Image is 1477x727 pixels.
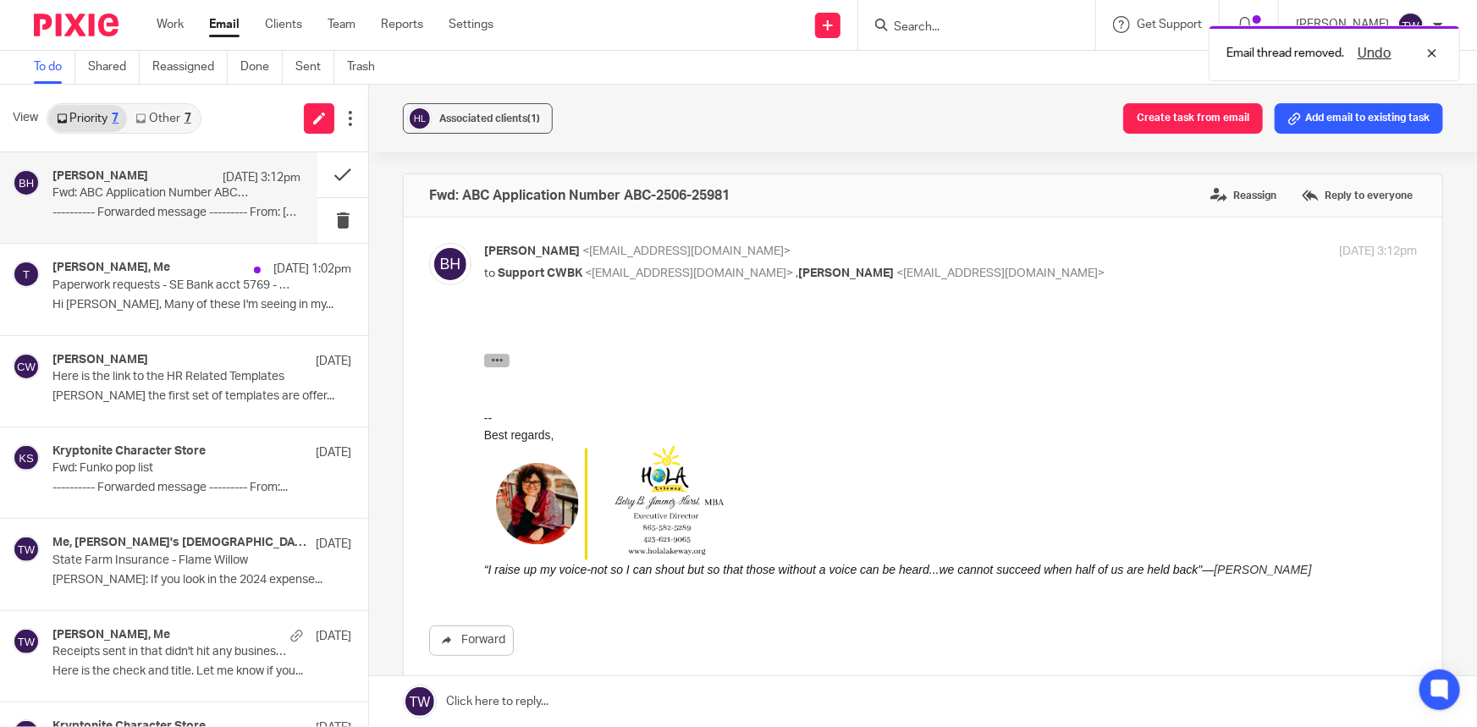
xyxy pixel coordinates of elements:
p: [DATE] [316,536,351,553]
img: svg%3E [13,536,40,563]
h4: [PERSON_NAME] [52,169,148,184]
a: Forward [429,625,514,656]
p: [PERSON_NAME]: If you look in the 2024 expense... [52,573,351,587]
h4: Me, [PERSON_NAME]'s [DEMOGRAPHIC_DATA] [52,536,307,550]
p: Fwd: ABC Application Number ABC-2506-25981 [52,186,251,201]
h4: [PERSON_NAME], Me [52,628,170,642]
button: Create task from email [1123,103,1263,134]
h4: [PERSON_NAME] [52,353,148,367]
p: ---------- Forwarded message --------- From:... [52,481,351,495]
p: Receipts sent in that didn't hit any business accounts [52,645,292,659]
img: svg%3E [1397,12,1425,39]
span: [PERSON_NAME] [484,245,580,257]
p: Hi [PERSON_NAME], Many of these I'm seeing in my... [52,298,351,312]
img: svg%3E [13,628,40,655]
label: Reply to everyone [1298,183,1417,208]
img: svg%3E [13,353,40,380]
a: Reassigned [152,51,228,84]
span: [PERSON_NAME] [798,267,894,279]
span: , [796,267,798,279]
img: svg%3E [13,261,40,288]
a: Priority7 [48,105,127,132]
h4: Fwd: ABC Application Number ABC-2506-25981 [429,187,730,204]
a: Other7 [127,105,199,132]
div: 7 [185,113,191,124]
a: Work [157,16,184,33]
a: Settings [449,16,493,33]
span: <[EMAIL_ADDRESS][DOMAIN_NAME]> [582,245,791,257]
a: To do [34,51,75,84]
span: [PERSON_NAME] [730,244,828,257]
p: [PERSON_NAME] the first set of templates are offer... [52,389,351,404]
span: Associated clients [439,113,540,124]
a: Trash [347,51,388,84]
a: Shared [88,51,140,84]
img: svg%3E [13,444,40,471]
button: Associated clients(1) [403,103,553,134]
p: Here is the check and title. Let me know if you... [52,664,351,679]
a: Clients [265,16,302,33]
span: <[EMAIL_ADDRESS][DOMAIN_NAME]> [896,267,1105,279]
p: [DATE] [316,353,351,370]
div: 7 [112,113,118,124]
p: Email thread removed. [1226,45,1344,62]
img: svg%3E [13,169,40,196]
img: svg%3E [429,243,471,285]
a: Done [240,51,283,84]
a: Email [209,16,240,33]
img: Pixie [34,14,118,36]
span: <[EMAIL_ADDRESS][DOMAIN_NAME]> [585,267,793,279]
button: Add email to existing task [1275,103,1443,134]
p: [DATE] 3:12pm [223,169,300,186]
span: (1) [527,113,540,124]
h4: [PERSON_NAME], Me [52,261,170,275]
p: [DATE] 3:12pm [1339,243,1417,261]
a: Team [328,16,355,33]
p: Paperwork requests - SE Bank acct 5769 - Riverside Coffee [52,278,292,293]
label: Reassign [1206,183,1281,208]
p: Fwd: Funko pop list [52,461,292,476]
span: Support CWBK [498,267,582,279]
h4: Kryptonite Character Store [52,444,206,459]
a: Sent [295,51,334,84]
p: Here is the link to the HR Related Templates [52,370,292,384]
a: Reports [381,16,423,33]
span: View [13,109,38,127]
p: [DATE] [316,444,351,461]
span: to [484,267,495,279]
p: [DATE] [316,628,351,645]
p: [DATE] 1:02pm [273,261,351,278]
img: svg%3E [407,106,433,131]
p: ---------- Forwarded message --------- From: [GEOGRAPHIC_DATA]... [52,206,300,220]
p: State Farm Insurance - Flame Willow [52,554,292,568]
button: Undo [1353,43,1397,63]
